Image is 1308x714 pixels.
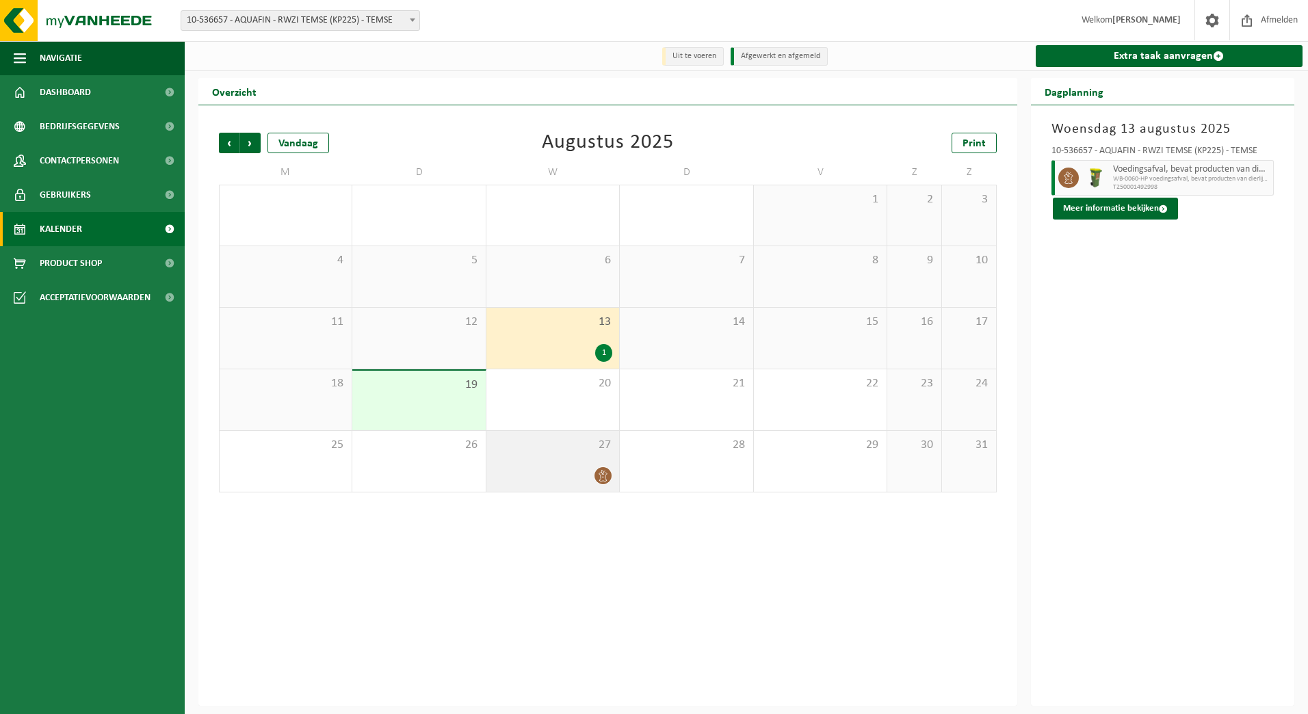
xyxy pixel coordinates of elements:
[894,253,934,268] span: 9
[493,376,612,391] span: 20
[240,133,261,153] span: Volgende
[620,160,753,185] td: D
[542,133,674,153] div: Augustus 2025
[963,138,986,149] span: Print
[761,253,880,268] span: 8
[359,315,478,330] span: 12
[761,438,880,453] span: 29
[627,376,746,391] span: 21
[1051,146,1274,160] div: 10-536657 - AQUAFIN - RWZI TEMSE (KP225) - TEMSE
[949,376,989,391] span: 24
[627,315,746,330] span: 14
[1031,78,1117,105] h2: Dagplanning
[493,253,612,268] span: 6
[1051,119,1274,140] h3: Woensdag 13 augustus 2025
[952,133,997,153] a: Print
[731,47,828,66] li: Afgewerkt en afgemeld
[226,253,345,268] span: 4
[894,376,934,391] span: 23
[942,160,997,185] td: Z
[949,192,989,207] span: 3
[761,192,880,207] span: 1
[949,315,989,330] span: 17
[662,47,724,66] li: Uit te voeren
[40,178,91,212] span: Gebruikers
[493,438,612,453] span: 27
[1113,175,1270,183] span: WB-0060-HP voedingsafval, bevat producten van dierlijke oors
[267,133,329,153] div: Vandaag
[894,438,934,453] span: 30
[40,212,82,246] span: Kalender
[181,11,419,30] span: 10-536657 - AQUAFIN - RWZI TEMSE (KP225) - TEMSE
[359,253,478,268] span: 5
[761,315,880,330] span: 15
[486,160,620,185] td: W
[1113,183,1270,191] span: T250001492998
[181,10,420,31] span: 10-536657 - AQUAFIN - RWZI TEMSE (KP225) - TEMSE
[1053,198,1178,220] button: Meer informatie bekijken
[761,376,880,391] span: 22
[1036,45,1303,67] a: Extra taak aanvragen
[40,41,82,75] span: Navigatie
[359,378,478,393] span: 19
[949,438,989,453] span: 31
[1086,168,1106,188] img: WB-0060-HPE-GN-50
[40,280,151,315] span: Acceptatievoorwaarden
[352,160,486,185] td: D
[40,75,91,109] span: Dashboard
[226,376,345,391] span: 18
[887,160,942,185] td: Z
[219,133,239,153] span: Vorige
[754,160,887,185] td: V
[595,344,612,362] div: 1
[40,144,119,178] span: Contactpersonen
[949,253,989,268] span: 10
[40,109,120,144] span: Bedrijfsgegevens
[226,438,345,453] span: 25
[219,160,352,185] td: M
[627,253,746,268] span: 7
[359,438,478,453] span: 26
[894,192,934,207] span: 2
[493,315,612,330] span: 13
[894,315,934,330] span: 16
[1112,15,1181,25] strong: [PERSON_NAME]
[198,78,270,105] h2: Overzicht
[1113,164,1270,175] span: Voedingsafval, bevat producten van dierlijke oorsprong, onverpakt, categorie 3
[226,315,345,330] span: 11
[627,438,746,453] span: 28
[40,246,102,280] span: Product Shop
